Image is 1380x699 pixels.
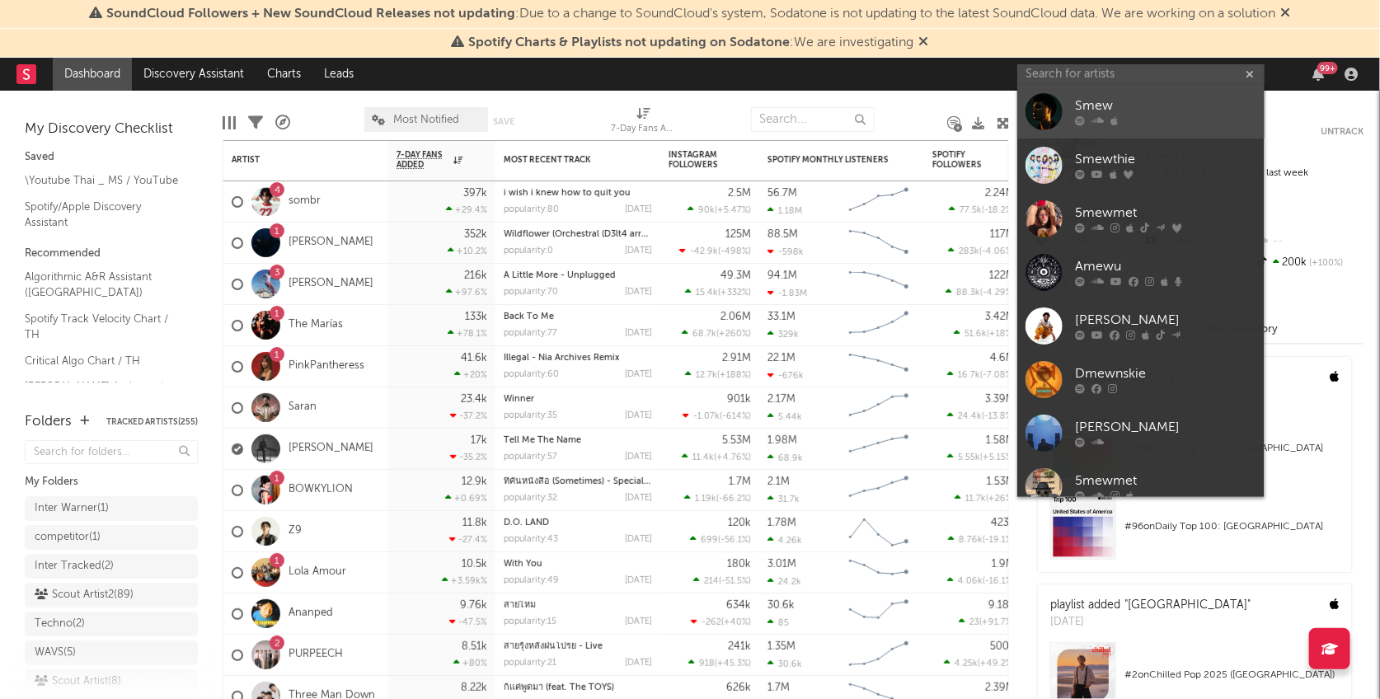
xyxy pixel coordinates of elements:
[1307,259,1344,268] span: +100 %
[1017,299,1265,353] a: [PERSON_NAME]
[722,412,749,421] span: -614 %
[625,576,652,585] div: [DATE]
[767,411,802,422] div: 5.44k
[956,289,980,298] span: 88.3k
[625,659,652,668] div: [DATE]
[669,150,726,170] div: Instagram Followers
[504,155,627,165] div: Most Recent Track
[611,120,677,139] div: 7-Day Fans Added (7-Day Fans Added)
[289,483,353,497] a: BOWKYLION
[988,600,1015,611] div: 9.18k
[469,36,791,49] span: Spotify Charts & Playlists not updating on Sodatone
[35,556,114,576] div: Inter Tracked ( 2 )
[984,412,1012,421] span: -13.8 %
[1124,517,1339,537] div: # 96 on Daily Top 100: [GEOGRAPHIC_DATA]
[692,330,716,339] span: 68.7k
[842,387,916,429] svg: Chart title
[1321,124,1364,140] button: Untrack
[25,378,181,411] a: [PERSON_NAME] Assistant / [GEOGRAPHIC_DATA]
[35,672,121,692] div: Scout Artist ( 8 )
[842,635,916,676] svg: Chart title
[460,600,487,611] div: 9.76k
[767,288,807,298] div: -1.83M
[969,618,979,627] span: 23
[504,395,534,404] a: Winner
[1124,665,1339,685] div: # 2 on Chilled Pop 2025 ([GEOGRAPHIC_DATA])
[965,330,987,339] span: 51.6k
[1124,599,1251,611] a: "[GEOGRAPHIC_DATA]"
[462,559,487,570] div: 10.5k
[947,410,1015,421] div: ( )
[693,575,751,586] div: ( )
[767,312,796,322] div: 33.1M
[842,181,916,223] svg: Chart title
[25,352,181,370] a: Critical Algo Chart / TH
[955,659,978,669] span: 4.25k
[25,244,198,264] div: Recommended
[1017,406,1265,460] a: [PERSON_NAME]
[1017,460,1265,514] a: 5mewmet
[504,271,652,280] div: A Little More - Unplugged
[682,452,751,462] div: ( )
[625,205,652,214] div: [DATE]
[767,435,797,446] div: 1.98M
[983,289,1012,298] span: -4.29 %
[1050,597,1251,614] div: playlist added
[462,476,487,487] div: 12.9k
[985,536,1012,545] span: -19.1 %
[25,583,198,608] a: Scout Artist2(89)
[767,641,796,652] div: 1.35M
[25,310,181,344] a: Spotify Track Velocity Chart / TH
[53,58,132,91] a: Dashboard
[919,36,929,49] span: Dismiss
[446,287,487,298] div: +97.6 %
[727,559,751,570] div: 180k
[1281,7,1291,21] span: Dismiss
[442,575,487,586] div: +3.59k %
[1312,68,1324,81] button: 99+
[35,585,134,605] div: Scout Artist2 ( 89 )
[702,618,721,627] span: -262
[1017,64,1265,85] input: Search for artists
[695,495,716,504] span: 1.19k
[450,410,487,421] div: -37.2 %
[955,493,1015,504] div: ( )
[504,411,557,420] div: popularity: 35
[1017,246,1265,299] a: Amewu
[504,560,652,569] div: With You
[767,394,796,405] div: 2.17M
[464,270,487,281] div: 216k
[965,495,986,504] span: 11.7k
[719,495,749,504] span: -66.2 %
[960,206,982,215] span: 77.5k
[25,148,198,167] div: Saved
[842,593,916,635] svg: Chart title
[454,369,487,380] div: +20 %
[990,229,1015,240] div: 117M
[685,369,751,380] div: ( )
[25,640,198,665] a: WAVS(5)
[690,534,751,545] div: ( )
[683,410,751,421] div: ( )
[986,435,1015,446] div: 1.58M
[504,477,652,486] div: ที่คั่นหนังสือ (Sometimes) - Special Version
[728,518,751,528] div: 120k
[959,247,979,256] span: 283k
[504,230,652,239] div: Wildflower (Orchestral (D3lt4 arrang.)
[693,412,720,421] span: -1.07k
[289,195,321,209] a: sombr
[289,318,343,332] a: The Marías
[947,575,1015,586] div: ( )
[949,204,1015,215] div: ( )
[625,494,652,503] div: [DATE]
[688,204,751,215] div: ( )
[982,618,1012,627] span: +91.7 %
[289,648,343,662] a: PURPEECH
[767,576,801,587] div: 24.2k
[719,330,749,339] span: +260 %
[25,412,72,432] div: Folders
[696,289,718,298] span: 15.4k
[751,107,875,132] input: Search...
[504,453,557,462] div: popularity: 57
[947,452,1015,462] div: ( )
